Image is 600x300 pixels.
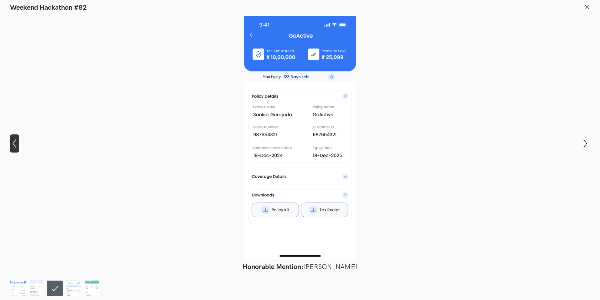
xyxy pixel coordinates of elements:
img: Niva_Bupa_Redesign_-_Pulkit_Yadav.png [84,281,100,296]
strong: Honorable Mention: [243,263,303,271]
img: NivBupa_Redesign-_Pranati_Tantravahi.png [29,281,44,296]
img: Srinivasan_Policy_detailssss.png [65,281,81,296]
img: amruth-niva.png [10,281,26,296]
h1: Weekend Hackathon #82 [10,4,87,12]
figcaption: [PERSON_NAME] [112,263,488,271]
